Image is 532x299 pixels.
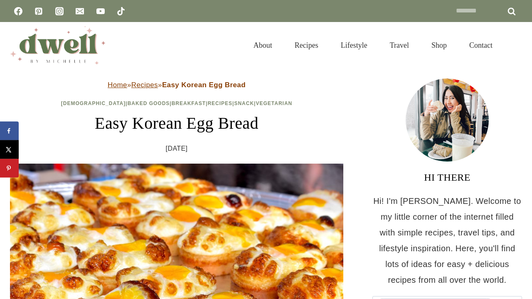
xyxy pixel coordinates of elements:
[10,26,106,64] img: DWELL by michelle
[207,100,232,106] a: Recipes
[420,31,458,60] a: Shop
[61,100,126,106] a: [DEMOGRAPHIC_DATA]
[108,81,246,89] span: » »
[162,81,246,89] strong: Easy Korean Egg Bread
[61,100,293,106] span: | | | | |
[372,193,522,288] p: Hi! I'm [PERSON_NAME]. Welcome to my little corner of the internet filled with simple recipes, tr...
[242,31,283,60] a: About
[172,100,206,106] a: Breakfast
[128,100,170,106] a: Baked Goods
[283,31,330,60] a: Recipes
[108,81,127,89] a: Home
[242,31,504,60] nav: Primary Navigation
[166,142,188,155] time: [DATE]
[30,3,47,20] a: Pinterest
[71,3,88,20] a: Email
[113,3,129,20] a: TikTok
[458,31,504,60] a: Contact
[379,31,420,60] a: Travel
[10,3,27,20] a: Facebook
[131,81,158,89] a: Recipes
[234,100,254,106] a: Snack
[51,3,68,20] a: Instagram
[330,31,379,60] a: Lifestyle
[10,111,343,136] h1: Easy Korean Egg Bread
[92,3,109,20] a: YouTube
[256,100,292,106] a: Vegetarian
[508,38,522,52] button: View Search Form
[372,170,522,185] h3: HI THERE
